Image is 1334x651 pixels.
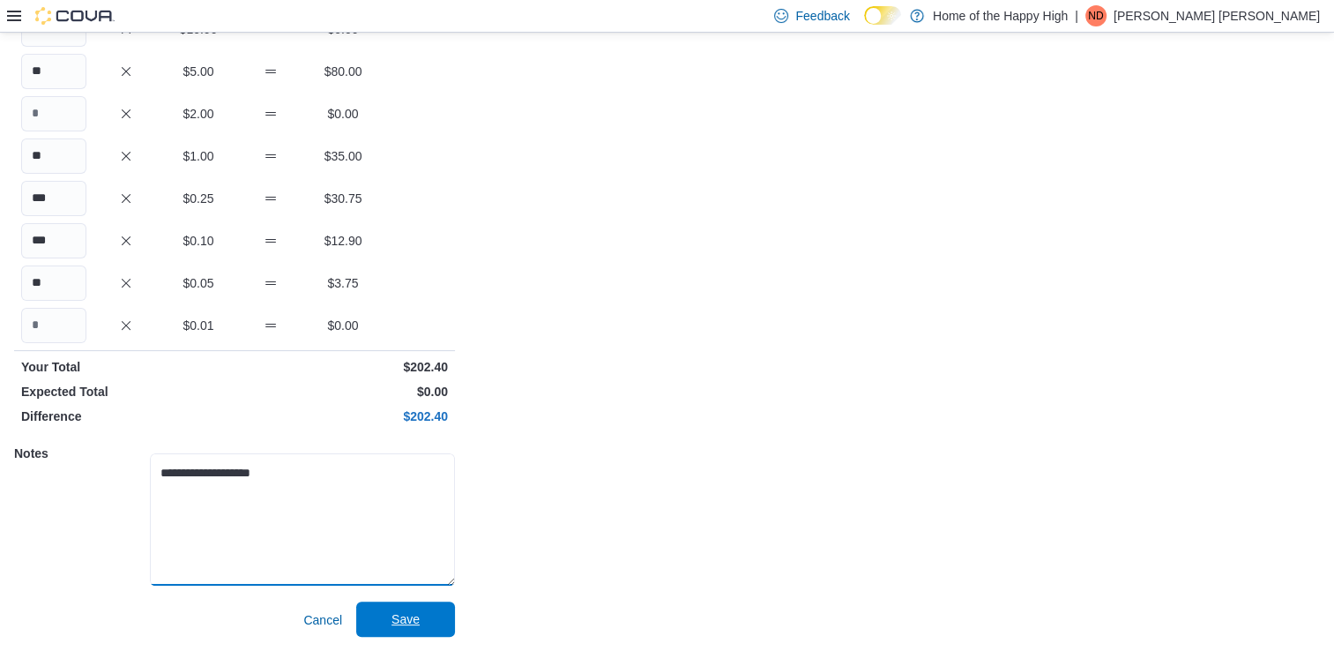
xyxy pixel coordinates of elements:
[1114,5,1320,26] p: [PERSON_NAME] [PERSON_NAME]
[310,147,376,165] p: $35.00
[864,25,865,26] span: Dark Mode
[356,602,455,637] button: Save
[166,274,231,292] p: $0.05
[166,190,231,207] p: $0.25
[296,602,349,638] button: Cancel
[864,6,901,25] input: Dark Mode
[310,232,376,250] p: $12.90
[166,147,231,165] p: $1.00
[391,610,420,628] span: Save
[310,63,376,80] p: $80.00
[21,223,86,258] input: Quantity
[21,358,231,376] p: Your Total
[238,358,448,376] p: $202.40
[933,5,1068,26] p: Home of the Happy High
[21,308,86,343] input: Quantity
[35,7,115,25] img: Cova
[238,408,448,425] p: $202.40
[1088,5,1103,26] span: ND
[1075,5,1078,26] p: |
[21,266,86,301] input: Quantity
[1085,5,1107,26] div: Nathaniel Dela Cruz
[166,232,231,250] p: $0.10
[21,383,231,400] p: Expected Total
[14,436,146,471] h5: Notes
[21,408,231,425] p: Difference
[795,7,849,25] span: Feedback
[303,611,342,629] span: Cancel
[310,105,376,123] p: $0.00
[21,96,86,131] input: Quantity
[310,317,376,334] p: $0.00
[21,181,86,216] input: Quantity
[310,274,376,292] p: $3.75
[21,54,86,89] input: Quantity
[166,105,231,123] p: $2.00
[21,138,86,174] input: Quantity
[310,190,376,207] p: $30.75
[238,383,448,400] p: $0.00
[166,63,231,80] p: $5.00
[166,317,231,334] p: $0.01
